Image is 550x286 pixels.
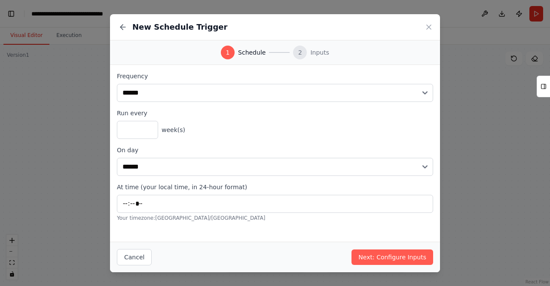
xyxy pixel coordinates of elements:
[238,48,266,57] span: Schedule
[117,146,433,154] label: On day
[132,21,227,33] h2: New Schedule Trigger
[351,249,433,265] button: Next: Configure Inputs
[221,46,235,59] div: 1
[117,183,433,191] label: At time (your local time, in 24-hour format)
[310,48,329,57] span: Inputs
[117,215,433,221] p: Your timezone: [GEOGRAPHIC_DATA]/[GEOGRAPHIC_DATA]
[293,46,307,59] div: 2
[117,72,433,80] label: Frequency
[117,109,433,117] label: Run every
[162,126,185,134] span: week(s)
[117,249,152,265] button: Cancel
